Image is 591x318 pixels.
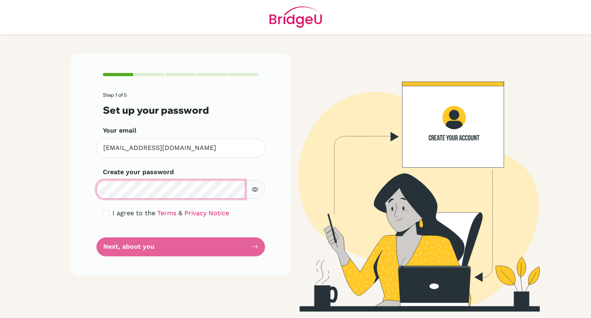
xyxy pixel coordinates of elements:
span: Step 1 of 5 [103,92,127,98]
label: Create your password [103,167,174,177]
span: I agree to the [113,209,155,217]
label: Your email [103,126,136,135]
span: & [178,209,182,217]
a: Privacy Notice [184,209,229,217]
h3: Set up your password [103,104,259,116]
a: Terms [157,209,176,217]
input: Insert your email* [96,139,265,158]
